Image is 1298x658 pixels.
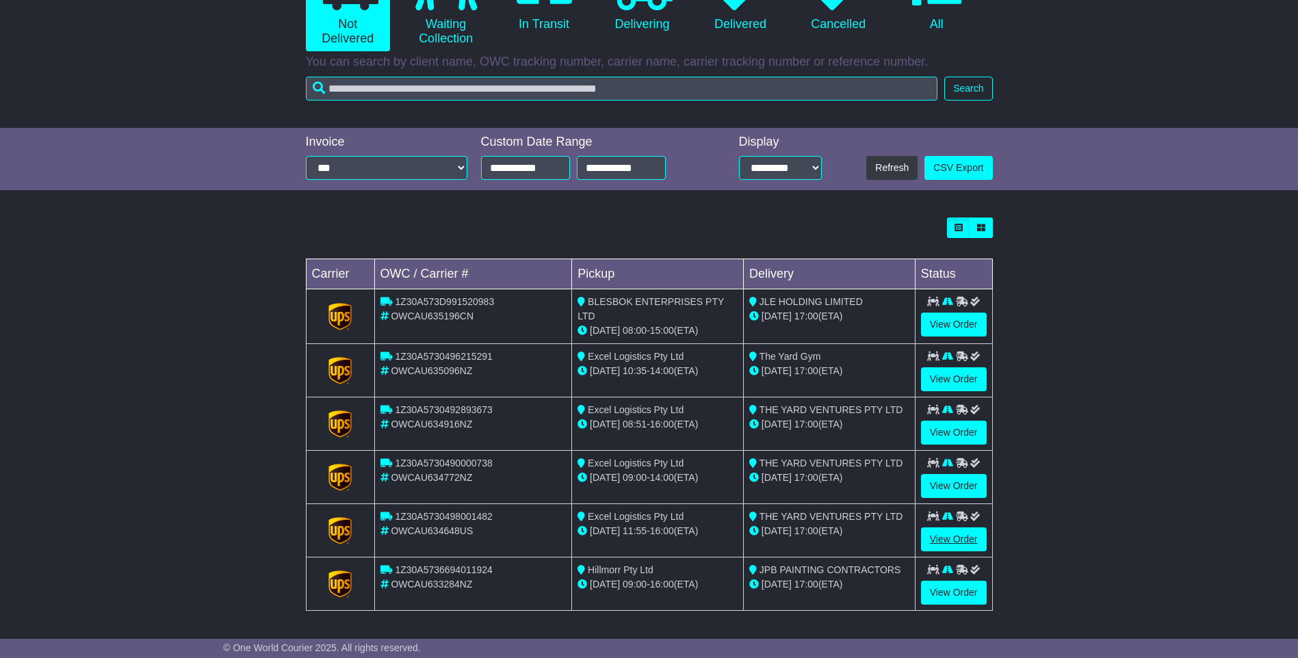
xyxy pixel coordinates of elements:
[306,135,467,150] div: Invoice
[749,364,909,378] div: (ETA)
[650,525,674,536] span: 16:00
[623,419,647,430] span: 08:51
[762,365,792,376] span: [DATE]
[223,642,421,653] span: © One World Courier 2025. All rights reserved.
[623,365,647,376] span: 10:35
[577,577,738,592] div: - (ETA)
[760,511,903,522] span: THE YARD VENTURES PTY LTD
[395,404,492,415] span: 1Z30A5730492893673
[328,517,352,544] img: GetCarrierServiceLogo
[760,351,821,362] span: The Yard Gym
[921,581,987,605] a: View Order
[760,296,863,307] span: JLE HOLDING LIMITED
[588,511,684,522] span: Excel Logistics Pty Ltd
[577,296,724,321] span: BLESBOK ENTERPRISES PTY LTD
[762,311,792,321] span: [DATE]
[328,357,352,384] img: GetCarrierServiceLogo
[588,564,653,575] span: Hillmorr Pty Ltd
[306,259,374,289] td: Carrier
[760,564,900,575] span: JPB PAINTING CONTRACTORS
[794,311,818,321] span: 17:00
[577,471,738,485] div: - (ETA)
[794,525,818,536] span: 17:00
[650,579,674,590] span: 16:00
[760,404,903,415] span: THE YARD VENTURES PTY LTD
[762,579,792,590] span: [DATE]
[391,525,473,536] span: OWCAU634648US
[588,458,684,469] span: Excel Logistics Pty Ltd
[306,55,993,70] p: You can search by client name, OWC tracking number, carrier name, carrier tracking number or refe...
[915,259,992,289] td: Status
[623,525,647,536] span: 11:55
[866,156,918,180] button: Refresh
[921,367,987,391] a: View Order
[395,351,492,362] span: 1Z30A5730496215291
[749,417,909,432] div: (ETA)
[749,524,909,538] div: (ETA)
[328,464,352,491] img: GetCarrierServiceLogo
[577,417,738,432] div: - (ETA)
[572,259,744,289] td: Pickup
[739,135,822,150] div: Display
[391,579,472,590] span: OWCAU633284NZ
[577,324,738,338] div: - (ETA)
[650,365,674,376] span: 14:00
[650,325,674,336] span: 15:00
[921,474,987,498] a: View Order
[588,351,684,362] span: Excel Logistics Pty Ltd
[650,472,674,483] span: 14:00
[590,579,620,590] span: [DATE]
[395,458,492,469] span: 1Z30A5730490000738
[762,525,792,536] span: [DATE]
[577,524,738,538] div: - (ETA)
[623,325,647,336] span: 08:00
[794,472,818,483] span: 17:00
[391,472,472,483] span: OWCAU634772NZ
[921,421,987,445] a: View Order
[749,471,909,485] div: (ETA)
[590,472,620,483] span: [DATE]
[794,419,818,430] span: 17:00
[328,410,352,438] img: GetCarrierServiceLogo
[590,325,620,336] span: [DATE]
[794,365,818,376] span: 17:00
[391,311,473,321] span: OWCAU635196CN
[921,313,987,337] a: View Order
[762,472,792,483] span: [DATE]
[760,458,903,469] span: THE YARD VENTURES PTY LTD
[577,364,738,378] div: - (ETA)
[921,527,987,551] a: View Order
[743,259,915,289] td: Delivery
[924,156,992,180] a: CSV Export
[623,472,647,483] span: 09:00
[481,135,701,150] div: Custom Date Range
[395,564,492,575] span: 1Z30A5736694011924
[328,570,352,598] img: GetCarrierServiceLogo
[395,511,492,522] span: 1Z30A5730498001482
[590,419,620,430] span: [DATE]
[590,525,620,536] span: [DATE]
[749,309,909,324] div: (ETA)
[794,579,818,590] span: 17:00
[391,419,472,430] span: OWCAU634916NZ
[623,579,647,590] span: 09:00
[944,77,992,101] button: Search
[374,259,572,289] td: OWC / Carrier #
[328,303,352,330] img: GetCarrierServiceLogo
[590,365,620,376] span: [DATE]
[395,296,494,307] span: 1Z30A573D991520983
[391,365,472,376] span: OWCAU635096NZ
[749,577,909,592] div: (ETA)
[762,419,792,430] span: [DATE]
[650,419,674,430] span: 16:00
[588,404,684,415] span: Excel Logistics Pty Ltd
